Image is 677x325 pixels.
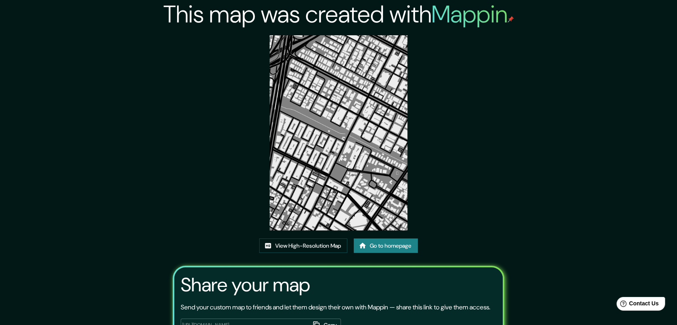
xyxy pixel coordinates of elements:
img: created-map [270,35,407,230]
p: Send your custom map to friends and let them design their own with Mappin — share this link to gi... [181,303,490,312]
a: View High-Resolution Map [259,238,347,253]
a: Go to homepage [354,238,418,253]
iframe: Help widget launcher [606,294,668,316]
h3: Share your map [181,274,310,296]
img: mappin-pin [508,16,514,22]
